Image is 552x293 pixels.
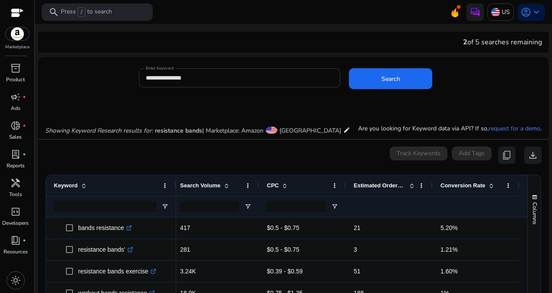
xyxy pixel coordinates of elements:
p: Marketplace [5,44,30,50]
span: Search Volume [180,182,220,189]
span: 5.20% [440,224,458,231]
div: of 5 searches remaining [463,37,542,47]
span: 3.24K [180,268,196,275]
span: account_circle [521,7,531,17]
span: 417 [180,224,190,231]
input: Search Volume Filter Input [180,201,239,212]
button: Open Filter Menu [161,203,168,210]
span: fiber_manual_record [23,95,26,99]
span: 21 [354,224,361,231]
i: Showing Keyword Research results for: [45,127,153,135]
span: 1.21% [440,246,458,253]
p: Developers [2,219,29,227]
span: keyboard_arrow_down [531,7,542,17]
mat-label: Enter Keyword [146,65,174,71]
span: fiber_manual_record [23,153,26,156]
span: $0.5 - $0.75 [267,246,299,253]
span: / [78,7,85,17]
span: code_blocks [10,206,21,217]
span: fiber_manual_record [23,239,26,242]
span: Keyword [54,182,78,189]
p: US [502,4,510,20]
span: Estimated Orders/Month [354,182,406,189]
span: donut_small [10,120,21,131]
p: Tools [9,190,22,198]
span: download [528,150,538,160]
p: Sales [9,133,22,141]
p: Ads [11,104,20,112]
img: us.svg [491,8,500,17]
p: resistance bands exercise [78,263,156,280]
span: search [49,7,59,17]
button: Open Filter Menu [331,203,338,210]
span: 3 [354,246,357,253]
span: CPC [267,182,279,189]
p: Resources [3,248,28,256]
span: resistance bands [155,127,202,135]
p: resistance bands' [78,241,133,259]
span: $0.5 - $0.75 [267,224,299,231]
p: Press to search [61,7,112,17]
span: $0.39 - $0.59 [267,268,303,275]
button: Search [349,68,432,89]
input: CPC Filter Input [267,201,326,212]
span: 281 [180,246,190,253]
p: Are you looking for Keyword data via API? If so, . [358,124,542,133]
span: light_mode [10,275,21,286]
span: book_4 [10,235,21,246]
span: campaign [10,92,21,102]
p: bands resistance [78,219,132,237]
span: Columns [531,202,539,224]
span: lab_profile [10,149,21,160]
span: [GEOGRAPHIC_DATA] [279,127,341,135]
button: Open Filter Menu [244,203,251,210]
span: handyman [10,178,21,188]
img: amazon.svg [6,27,29,40]
mat-icon: edit [343,125,350,135]
span: inventory_2 [10,63,21,73]
span: Search [381,74,400,83]
button: download [524,146,542,164]
span: 1.60% [440,268,458,275]
span: Conversion Rate [440,182,485,189]
span: fiber_manual_record [23,124,26,127]
input: Keyword Filter Input [54,201,156,212]
a: request for a demo [489,124,540,133]
p: Product [6,76,25,83]
span: 2 [463,37,467,47]
p: Reports [7,162,25,170]
span: | Marketplace: Amazon [202,127,263,135]
span: 51 [354,268,361,275]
